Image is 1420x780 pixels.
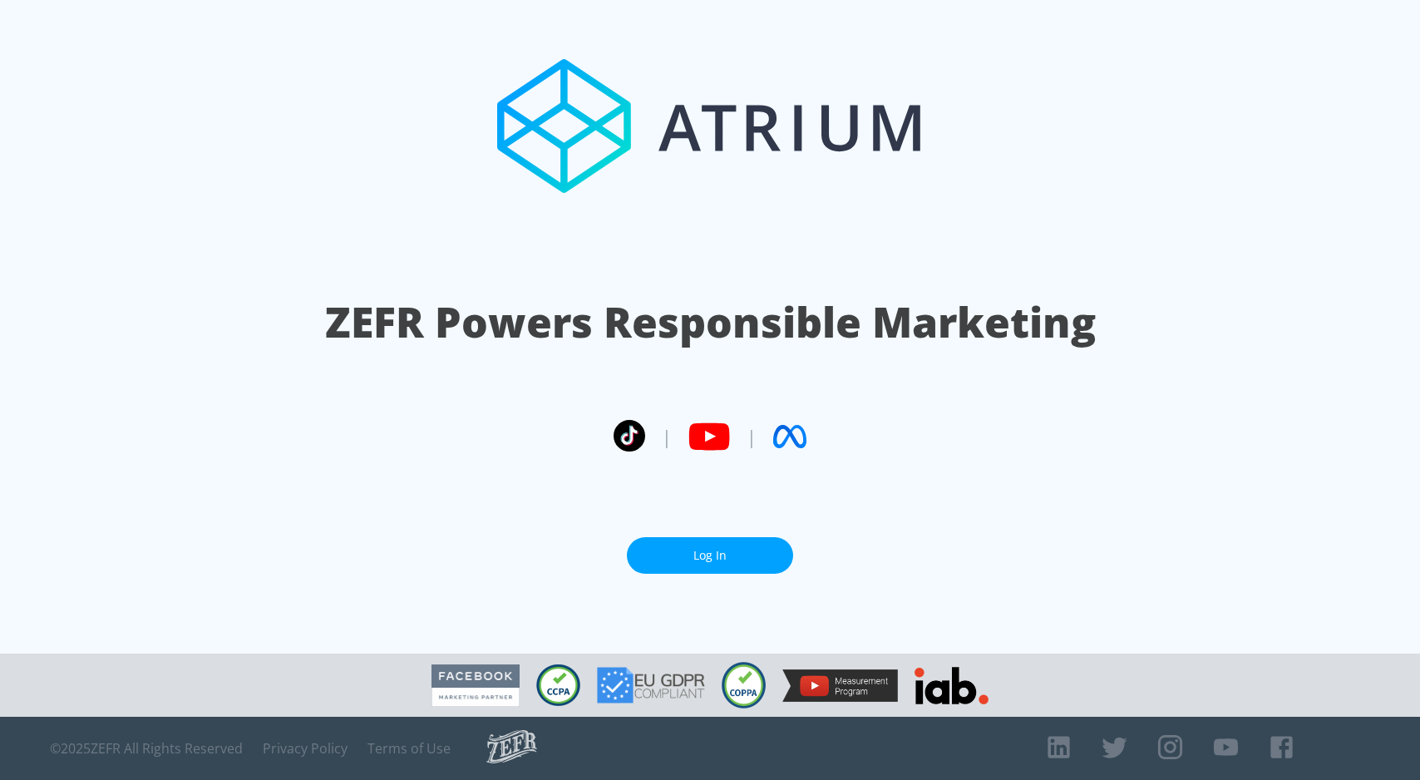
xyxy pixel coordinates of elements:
span: © 2025 ZEFR All Rights Reserved [50,740,243,757]
a: Log In [627,537,793,575]
img: GDPR Compliant [597,667,705,703]
img: Facebook Marketing Partner [431,664,520,707]
img: COPPA Compliant [722,662,766,708]
a: Terms of Use [367,740,451,757]
h1: ZEFR Powers Responsible Marketing [325,294,1096,351]
img: CCPA Compliant [536,664,580,706]
img: IAB [915,667,989,704]
span: | [662,424,672,449]
img: YouTube Measurement Program [782,669,898,702]
span: | [747,424,757,449]
a: Privacy Policy [263,740,348,757]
